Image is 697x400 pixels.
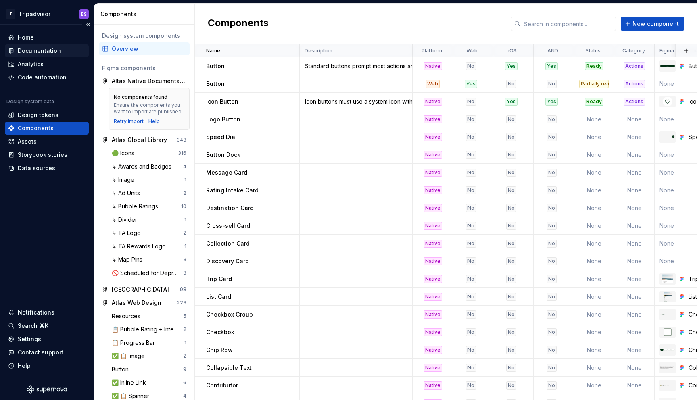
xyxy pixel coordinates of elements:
[547,328,557,336] div: No
[206,222,250,230] p: Cross-sell Card
[424,151,442,159] div: Native
[206,364,252,372] p: Collapsible Text
[506,328,516,336] div: No
[109,187,190,200] a: ↳ Ad Units2
[183,190,186,196] div: 2
[5,359,89,372] button: Help
[206,48,220,54] p: Name
[109,253,190,266] a: ↳ Map Pins3
[18,124,54,132] div: Components
[112,216,140,224] div: ↳ Divider
[18,362,31,370] div: Help
[112,176,138,184] div: ↳ Image
[183,256,186,263] div: 3
[112,189,143,197] div: ↳ Ad Units
[112,285,169,294] div: [GEOGRAPHIC_DATA]
[660,314,675,315] img: Checkbox Group
[614,288,655,306] td: None
[109,376,190,389] a: ✅ Inline Link6
[109,173,190,186] a: ↳ Image1
[574,181,614,199] td: None
[622,48,645,54] p: Category
[547,293,557,301] div: No
[506,364,516,372] div: No
[466,98,476,106] div: No
[27,385,67,394] a: Supernova Logo
[506,186,516,194] div: No
[148,118,160,125] div: Help
[574,146,614,164] td: None
[614,217,655,235] td: None
[112,162,175,171] div: ↳ Awards and Badges
[465,80,477,88] div: Yes
[521,17,616,31] input: Search in components...
[183,230,186,236] div: 2
[547,204,557,212] div: No
[114,118,144,125] button: Retry import
[614,164,655,181] td: None
[5,71,89,84] a: Code automation
[466,275,476,283] div: No
[112,149,138,157] div: 🟢 Icons
[109,147,190,160] a: 🟢 Icons316
[109,323,190,336] a: 📋 Bubble Rating + Interactive Bubble Rating2
[5,162,89,175] a: Data sources
[466,328,476,336] div: No
[466,310,476,319] div: No
[112,136,167,144] div: Atlas Global Library
[466,115,476,123] div: No
[663,327,672,337] img: Checkbox
[574,128,614,146] td: None
[300,98,412,106] div: Icon buttons must use a system icon with a clear meaning. The meaning of the icon should be clear...
[506,381,516,390] div: No
[466,257,476,265] div: No
[6,98,54,105] div: Design system data
[574,359,614,377] td: None
[18,322,48,330] div: Search ⌘K
[18,73,67,81] div: Code automation
[114,94,167,100] div: No components found
[112,229,144,237] div: ↳ TA Logo
[466,364,476,372] div: No
[109,213,190,226] a: ↳ Divider1
[208,17,269,31] h2: Components
[574,252,614,270] td: None
[547,310,557,319] div: No
[300,62,412,70] div: Standard buttons prompt most actions and communicate actions that users can take.
[178,150,186,156] div: 316
[466,293,476,301] div: No
[181,203,186,210] div: 10
[547,240,557,248] div: No
[574,341,614,359] td: None
[466,62,476,70] div: No
[183,163,186,170] div: 4
[574,235,614,252] td: None
[109,350,190,362] a: ✅ 📋 Image2
[5,58,89,71] a: Analytics
[177,137,186,143] div: 343
[5,44,89,57] a: Documentation
[206,346,233,354] p: Chip Row
[18,47,61,55] div: Documentation
[424,364,442,372] div: Native
[5,135,89,148] a: Assets
[184,243,186,250] div: 1
[466,204,476,212] div: No
[206,310,253,319] p: Checkbox Group
[183,353,186,359] div: 2
[206,133,237,141] p: Speed Dial
[466,240,476,248] div: No
[18,164,55,172] div: Data sources
[206,293,231,301] p: List Card
[424,346,442,354] div: Native
[545,62,558,70] div: Yes
[574,323,614,341] td: None
[547,80,557,88] div: No
[614,270,655,288] td: None
[183,366,186,373] div: 9
[660,135,675,138] img: Speed Dial
[466,186,476,194] div: No
[466,151,476,159] div: No
[206,169,247,177] p: Message Card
